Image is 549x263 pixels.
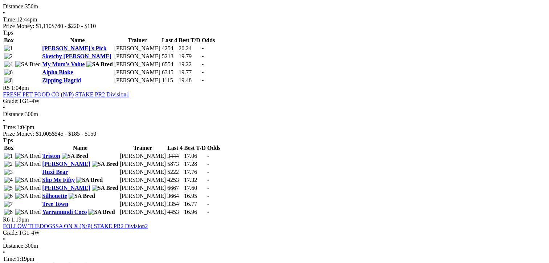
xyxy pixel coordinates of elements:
img: SA Bred [76,177,103,183]
td: 17.60 [184,184,206,192]
td: [PERSON_NAME] [119,184,166,192]
a: My Mum's Value [42,61,85,67]
td: 6554 [161,61,177,68]
td: [PERSON_NAME] [119,152,166,160]
span: Box [4,37,14,43]
span: - [202,45,204,51]
td: 3664 [167,192,183,200]
img: 2 [4,53,13,60]
img: 1 [4,45,13,52]
img: SA Bred [15,161,41,167]
span: Grade: [3,230,19,236]
span: Distance: [3,111,25,117]
img: SA Bred [15,185,41,191]
a: [PERSON_NAME]'s Pick [42,45,106,51]
td: 16.77 [184,200,206,208]
th: Trainer [114,37,161,44]
span: 1:19pm [11,216,29,223]
span: Distance: [3,3,25,9]
td: [PERSON_NAME] [114,77,161,84]
td: 17.06 [184,152,206,160]
img: SA Bred [92,185,118,191]
img: 8 [4,77,13,84]
a: Alpha Bloke [42,69,73,75]
div: 1:19pm [3,256,546,262]
img: SA Bred [62,153,88,159]
img: SA Bred [88,209,115,215]
img: 7 [4,201,13,207]
span: R5 [3,85,10,91]
span: Time: [3,124,17,130]
a: [PERSON_NAME] [42,161,90,167]
td: 4253 [167,176,183,184]
img: SA Bred [15,153,41,159]
span: 1:04pm [11,85,29,91]
span: - [207,185,209,191]
th: Name [42,37,113,44]
div: Prize Money: $1,110 [3,23,546,29]
div: 350m [3,3,546,10]
span: - [202,69,204,75]
img: SA Bred [15,61,41,68]
a: Huxi Bear [42,169,68,175]
img: 1 [4,153,13,159]
td: [PERSON_NAME] [114,45,161,52]
span: - [207,209,209,215]
span: $780 - $220 - $110 [52,23,96,29]
th: Last 4 [161,37,177,44]
img: 5 [4,185,13,191]
td: [PERSON_NAME] [119,168,166,176]
span: - [207,169,209,175]
th: Best T/D [184,144,206,152]
th: Name [42,144,119,152]
td: [PERSON_NAME] [119,160,166,168]
td: [PERSON_NAME] [114,53,161,60]
td: 16.95 [184,192,206,200]
img: SA Bred [15,209,41,215]
a: Slip Me Fifty [42,177,75,183]
td: [PERSON_NAME] [114,69,161,76]
a: Tree Town [42,201,68,207]
img: 4 [4,61,13,68]
a: Yarramundi Coco [42,209,87,215]
span: • [3,104,5,111]
td: 19.79 [178,53,201,60]
a: FOLLOW THEDOGSSA ON X (N/P) STAKE PR2 Division2 [3,223,148,229]
span: Tips [3,29,13,36]
img: 2 [4,161,13,167]
span: $545 - $185 - $150 [52,131,97,137]
td: 17.28 [184,160,206,168]
th: Last 4 [167,144,183,152]
img: 3 [4,169,13,175]
td: [PERSON_NAME] [114,61,161,68]
td: [PERSON_NAME] [119,192,166,200]
span: - [207,161,209,167]
span: • [3,249,5,255]
a: Zipping Hagrid [42,77,81,83]
span: Distance: [3,243,25,249]
td: 17.76 [184,168,206,176]
a: FRESH PET FOOD CO (N/P) STAKE PR2 Division1 [3,91,129,97]
span: - [207,201,209,207]
span: Grade: [3,98,19,104]
td: 5222 [167,168,183,176]
td: 16.96 [184,208,206,216]
span: • [3,236,5,242]
span: - [207,193,209,199]
img: 6 [4,69,13,76]
img: SA Bred [15,193,41,199]
img: SA Bred [69,193,95,199]
td: 3354 [167,200,183,208]
span: Box [4,145,14,151]
div: Prize Money: $1,005 [3,131,546,137]
td: [PERSON_NAME] [119,176,166,184]
td: 6345 [161,69,177,76]
span: Time: [3,16,17,23]
img: SA Bred [92,161,118,167]
td: 6667 [167,184,183,192]
div: 300m [3,111,546,117]
span: R6 [3,216,10,223]
span: • [3,10,5,16]
th: Odds [207,144,221,152]
th: Trainer [119,144,166,152]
